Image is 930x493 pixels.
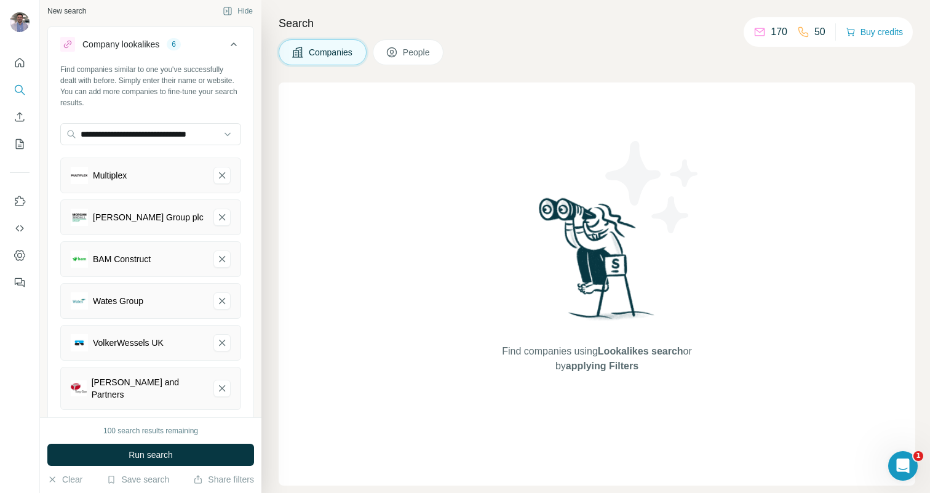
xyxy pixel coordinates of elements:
p: 170 [771,25,787,39]
span: Run search [129,449,173,461]
img: Surfe Illustration - Stars [597,132,708,242]
button: Dashboard [10,244,30,267]
button: Search [10,79,30,101]
h4: Search [279,15,915,32]
div: Wates Group [93,295,143,307]
button: Enrich CSV [10,106,30,128]
button: Run search [47,444,254,466]
div: [PERSON_NAME] and Partners [92,376,204,401]
img: Surfe Illustration - Woman searching with binoculars [533,194,661,332]
button: Save search [106,473,169,486]
span: Find companies using or by [498,344,695,374]
div: Multiplex [93,169,127,182]
p: 50 [814,25,825,39]
img: VolkerWessels UK-logo [71,334,88,351]
button: Share filters [193,473,254,486]
span: 1 [913,451,923,461]
div: Company lookalikes [82,38,159,50]
span: People [403,46,431,58]
button: Feedback [10,271,30,294]
button: My lists [10,133,30,155]
div: 6 [167,39,181,50]
img: Multiplex-logo [71,167,88,184]
div: 100 search results remaining [103,425,198,436]
div: [PERSON_NAME] Group plc [93,211,204,223]
button: Hide [214,2,261,20]
img: Avatar [10,12,30,32]
span: Lookalikes search [598,346,683,356]
button: Company lookalikes6 [48,30,253,64]
img: BAM Construct-logo [71,251,88,268]
button: Morgan Sindall Group plc-remove-button [213,209,231,226]
img: Morgan Sindall Group plc-logo [71,209,88,226]
button: Tony Gee and Partners-remove-button [213,380,231,397]
div: Find companies similar to one you've successfully dealt with before. Simply enter their name or w... [60,64,241,108]
span: Companies [309,46,354,58]
button: Use Surfe on LinkedIn [10,190,30,212]
button: BAM Construct-remove-button [213,251,231,268]
button: VolkerWessels UK-remove-button [213,334,231,351]
img: Tony Gee and Partners-logo [71,380,87,396]
button: Use Surfe API [10,217,30,239]
img: Wates Group-logo [71,292,88,310]
iframe: Intercom live chat [888,451,918,481]
button: Clear [47,473,82,486]
button: Wates Group-remove-button [213,292,231,310]
button: Buy credits [846,23,903,41]
button: Quick start [10,52,30,74]
div: BAM Construct [93,253,151,265]
button: Multiplex-remove-button [213,167,231,184]
span: applying Filters [566,361,638,371]
div: New search [47,6,86,17]
div: VolkerWessels UK [93,337,164,349]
